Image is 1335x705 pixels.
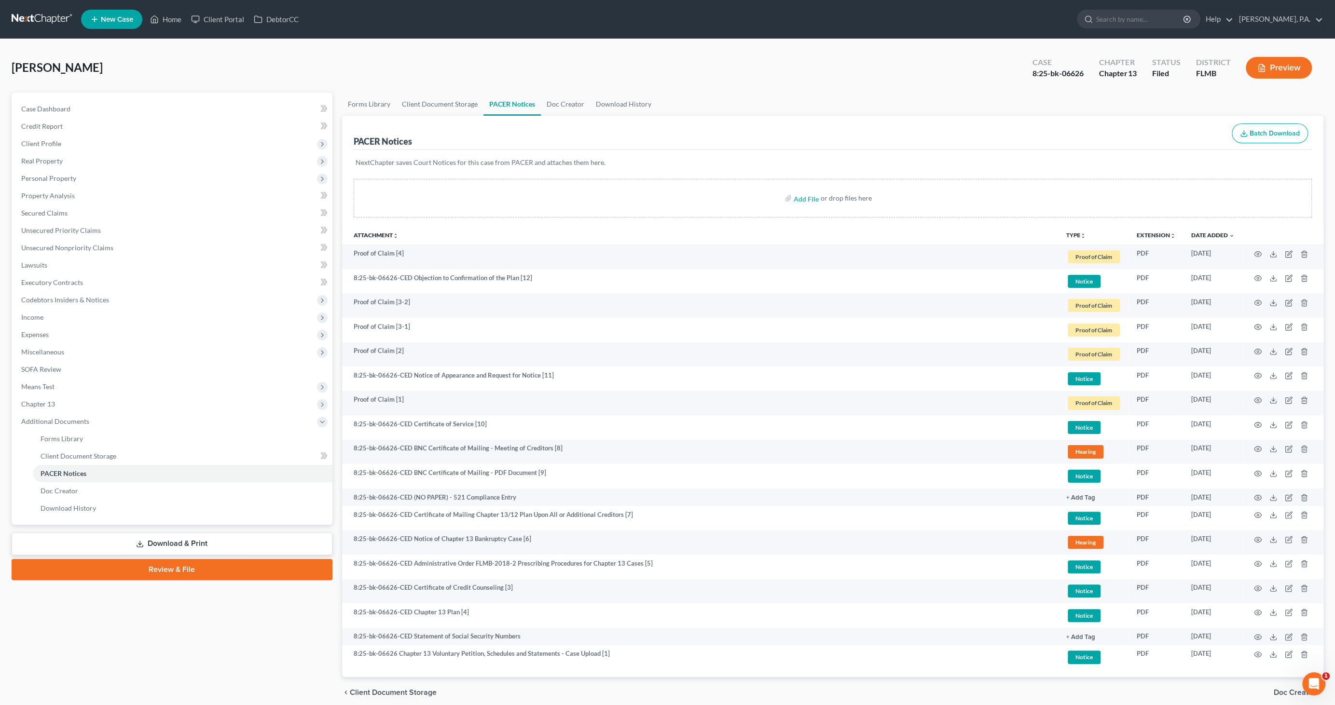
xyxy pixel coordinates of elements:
[21,382,55,391] span: Means Test
[1129,391,1184,416] td: PDF
[1068,536,1103,549] span: Hearing
[41,487,78,495] span: Doc Creator
[1066,534,1121,550] a: Hearing
[342,293,1059,318] td: Proof of Claim [3-2]
[1066,493,1121,502] a: + Add Tag
[1099,57,1136,68] div: Chapter
[14,257,332,274] a: Lawsuits
[1066,649,1121,665] a: Notice
[1066,583,1121,599] a: Notice
[1066,232,1086,239] button: TYPEunfold_more
[541,93,590,116] a: Doc Creator
[356,158,1310,167] p: NextChapter saves Court Notices for this case from PACER and attaches them here.
[1129,440,1184,464] td: PDF
[14,361,332,378] a: SOFA Review
[342,366,1059,391] td: 8:25-bk-06626-CED Notice of Appearance and Request for Notice [11]
[1068,651,1101,664] span: Notice
[590,93,657,116] a: Download History
[1184,391,1242,416] td: [DATE]
[1170,233,1176,239] i: unfold_more
[1066,495,1095,501] button: + Add Tag
[342,93,396,116] a: Forms Library
[1066,322,1121,338] a: Proof of Claim
[1068,324,1120,337] span: Proof of Claim
[41,504,96,512] span: Download History
[342,269,1059,294] td: 8:25-bk-06626-CED Objection to Confirmation of the Plan [12]
[21,296,109,304] span: Codebtors Insiders & Notices
[21,417,89,425] span: Additional Documents
[249,11,303,28] a: DebtorCC
[21,261,47,269] span: Lawsuits
[1068,348,1120,361] span: Proof of Claim
[1066,608,1121,624] a: Notice
[14,187,332,204] a: Property Analysis
[33,430,332,447] a: Forms Library
[1129,366,1184,391] td: PDF
[1184,645,1242,670] td: [DATE]
[1184,488,1242,506] td: [DATE]
[21,226,101,234] span: Unsecured Priority Claims
[21,365,61,373] span: SOFA Review
[14,239,332,257] a: Unsecured Nonpriority Claims
[354,231,399,239] a: Attachmentunfold_more
[1184,415,1242,440] td: [DATE]
[21,313,43,321] span: Income
[1129,506,1184,530] td: PDF
[483,93,541,116] a: PACER Notices
[1066,444,1121,460] a: Hearing
[1068,470,1101,483] span: Notice
[342,440,1059,464] td: 8:25-bk-06626-CED BNC Certificate of Mailing - Meeting of Creditors [8]
[1232,123,1308,144] button: Batch Download
[1137,231,1176,239] a: Extensionunfold_more
[14,222,332,239] a: Unsecured Priority Claims
[1129,603,1184,628] td: PDF
[21,209,68,217] span: Secured Claims
[186,11,249,28] a: Client Portal
[1066,634,1095,640] button: + Add Tag
[1129,415,1184,440] td: PDF
[1068,609,1101,622] span: Notice
[1066,371,1121,387] a: Notice
[33,447,332,465] a: Client Document Storage
[1066,346,1121,362] a: Proof of Claim
[101,16,133,23] span: New Case
[1128,68,1136,78] span: 13
[342,488,1059,506] td: 8:25-bk-06626-CED (NO PAPER) - 521 Compliance Entry
[145,11,186,28] a: Home
[41,452,116,460] span: Client Document Storage
[1274,689,1323,696] button: Doc Creator chevron_right
[1274,689,1316,696] span: Doc Creator
[1184,440,1242,464] td: [DATE]
[1068,275,1101,288] span: Notice
[14,118,332,135] a: Credit Report
[1068,421,1101,434] span: Notice
[1032,57,1084,68] div: Case
[21,348,64,356] span: Miscellaneous
[342,391,1059,416] td: Proof of Claim [1]
[342,244,1059,269] td: Proof of Claim [4]
[354,136,412,147] div: PACER Notices
[12,60,103,74] span: [PERSON_NAME]
[1152,68,1180,79] div: Filed
[1066,420,1121,435] a: Notice
[1152,57,1180,68] div: Status
[1184,530,1242,555] td: [DATE]
[21,105,70,113] span: Case Dashboard
[1129,318,1184,342] td: PDF
[1129,269,1184,294] td: PDF
[21,400,55,408] span: Chapter 13
[1032,68,1084,79] div: 8:25-bk-06626
[21,330,49,339] span: Expenses
[1066,559,1121,575] a: Notice
[342,555,1059,579] td: 8:25-bk-06626-CED Administrative Order FLMB-2018-2 Prescribing Procedures for Chapter 13 Cases [5]
[1129,555,1184,579] td: PDF
[1068,250,1120,263] span: Proof of Claim
[21,139,61,148] span: Client Profile
[21,122,63,130] span: Credit Report
[1066,632,1121,641] a: + Add Tag
[1068,512,1101,525] span: Notice
[342,342,1059,367] td: Proof of Claim [2]
[1066,273,1121,289] a: Notice
[1129,645,1184,670] td: PDF
[21,174,76,182] span: Personal Property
